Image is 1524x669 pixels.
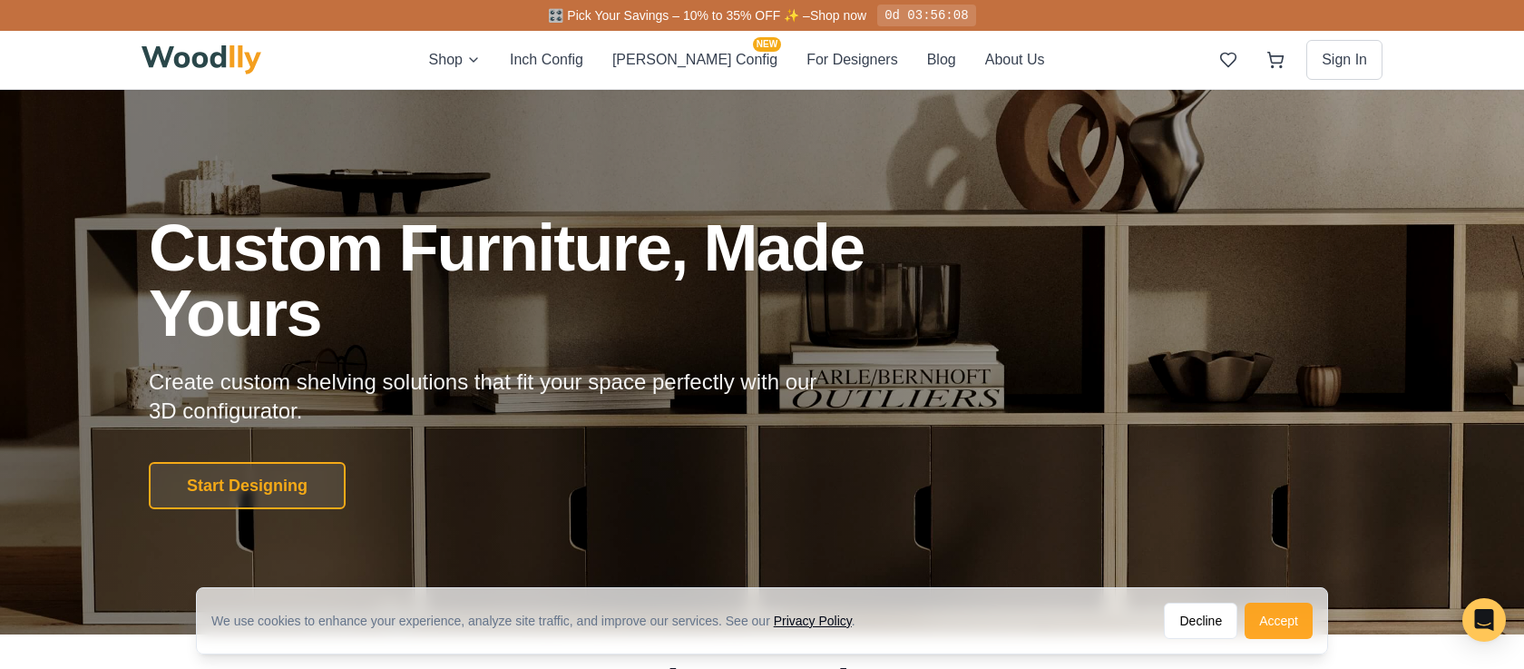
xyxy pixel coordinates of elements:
[774,614,852,628] a: Privacy Policy
[985,48,1045,72] button: About Us
[149,462,346,509] button: Start Designing
[806,48,897,72] button: For Designers
[211,612,870,630] div: We use cookies to enhance your experience, analyze site traffic, and improve our services. See our .
[810,8,866,23] a: Shop now
[877,5,975,26] div: 0d 03:56:08
[1245,603,1313,639] button: Accept
[1462,598,1506,642] div: Open Intercom Messenger
[753,37,781,52] span: NEW
[548,8,809,23] span: 🎛️ Pick Your Savings – 10% to 35% OFF ✨ –
[149,215,962,346] h1: Custom Furniture, Made Yours
[510,48,583,72] button: Inch Config
[927,48,956,72] button: Blog
[1164,603,1237,639] button: Decline
[612,48,777,72] button: [PERSON_NAME] ConfigNEW
[429,48,481,72] button: Shop
[149,368,845,426] p: Create custom shelving solutions that fit your space perfectly with our 3D configurator.
[1306,40,1382,80] button: Sign In
[142,45,261,74] img: Woodlly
